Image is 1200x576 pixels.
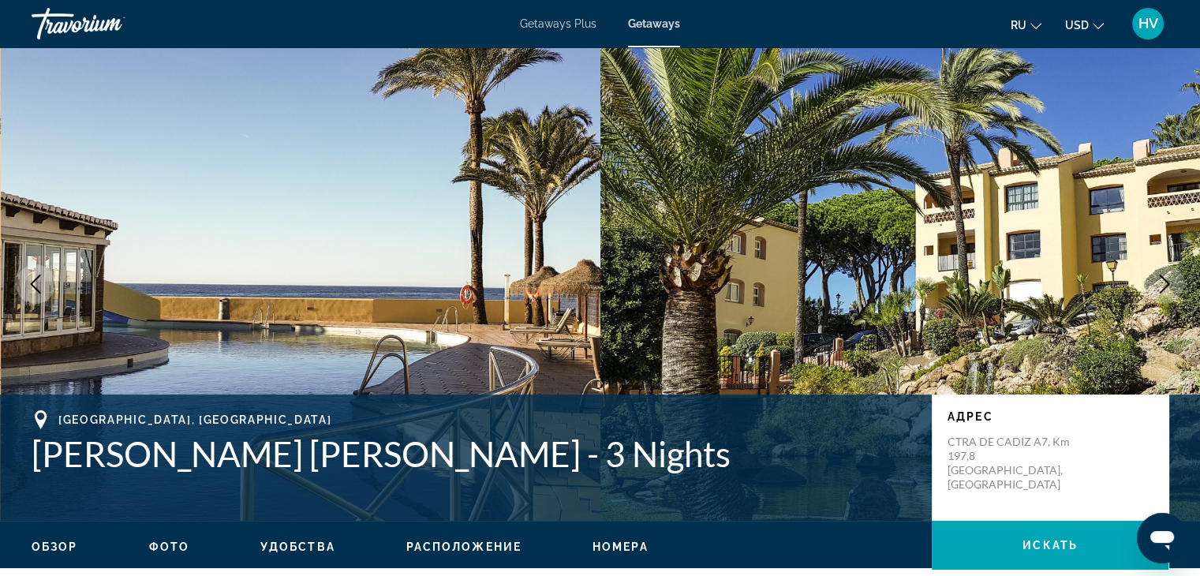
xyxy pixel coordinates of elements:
span: HV [1138,16,1158,32]
a: Getaways Plus [520,17,596,30]
span: Фото [149,540,189,553]
span: Удобства [260,540,335,553]
button: искать [932,521,1168,570]
button: Next image [1145,264,1184,304]
span: Обзор [32,540,78,553]
button: Номера [593,540,649,554]
button: Расположение [406,540,521,554]
h1: [PERSON_NAME] [PERSON_NAME] - 3 Nights [32,433,916,474]
span: ru [1011,19,1026,32]
button: Change language [1011,13,1041,36]
p: Адрес [948,410,1153,423]
button: Change currency [1065,13,1104,36]
span: Расположение [406,540,521,553]
a: Getaways [628,17,680,30]
p: CTRA DE CADIZ A7, km 197,8 [GEOGRAPHIC_DATA], [GEOGRAPHIC_DATA] [948,435,1074,492]
button: Удобства [260,540,335,554]
button: Фото [149,540,189,554]
iframe: Кнопка запуска окна обмена сообщениями [1137,513,1187,563]
button: Previous image [16,264,55,304]
span: искать [1022,539,1078,552]
span: [GEOGRAPHIC_DATA], [GEOGRAPHIC_DATA] [58,413,331,426]
span: USD [1065,19,1089,32]
a: Travorium [32,3,189,44]
button: User Menu [1127,7,1168,40]
button: Обзор [32,540,78,554]
span: Номера [593,540,649,553]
